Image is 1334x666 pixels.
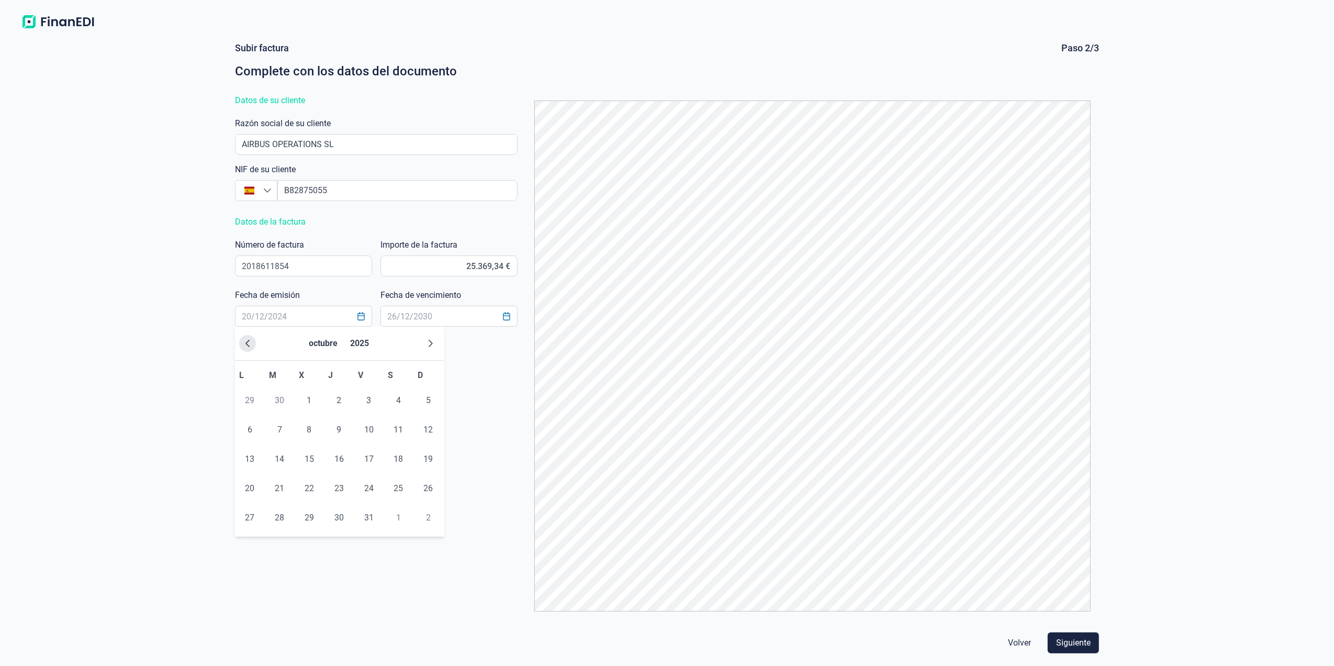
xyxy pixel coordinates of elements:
td: 29/10/2025 [295,503,324,532]
td: 05/10/2025 [413,386,443,415]
td: 08/10/2025 [295,415,324,445]
td: 30/09/2025 [265,386,295,415]
span: 6 [239,419,260,440]
span: 15 [299,449,320,470]
td: 03/10/2025 [354,386,384,415]
span: 30 [269,390,290,411]
td: 19/10/2025 [413,445,443,474]
td: 01/10/2025 [295,386,324,415]
span: Volver [1008,637,1031,649]
td: 20/10/2025 [235,474,265,503]
td: 12/10/2025 [413,415,443,445]
input: F-0011 [235,256,372,276]
td: 25/10/2025 [384,474,413,503]
span: 2 [329,390,350,411]
td: 04/10/2025 [384,386,413,415]
span: 8 [299,419,320,440]
span: 14 [269,449,290,470]
span: 2 [418,507,439,528]
span: 26 [418,478,439,499]
td: 28/10/2025 [265,503,295,532]
span: D [418,370,423,380]
span: S [388,370,393,380]
div: Busque un NIF [263,181,277,201]
input: Busque un librador [235,134,518,155]
img: PDF Viewer [534,101,1091,612]
span: 18 [388,449,409,470]
span: 28 [269,507,290,528]
span: 16 [329,449,350,470]
label: Importe de la factura [380,239,457,251]
span: 29 [239,390,260,411]
span: 9 [329,419,350,440]
span: J [328,370,333,380]
td: 30/10/2025 [324,503,354,532]
span: 10 [358,419,379,440]
span: 24 [358,478,379,499]
div: Datos de su cliente [235,92,518,109]
td: 07/10/2025 [265,415,295,445]
td: 29/09/2025 [235,386,265,415]
td: 02/10/2025 [324,386,354,415]
td: 09/10/2025 [324,415,354,445]
span: 29 [299,507,320,528]
span: 3 [358,390,379,411]
span: Siguiente [1056,637,1091,649]
span: 31 [358,507,379,528]
label: NIF de su cliente [235,163,296,176]
span: 27 [239,507,260,528]
div: Choose Date [235,327,444,537]
button: Choose Year [346,331,373,356]
td: 14/10/2025 [265,445,295,474]
div: Subir factura [235,42,289,54]
label: Fecha de vencimiento [380,289,461,302]
td: 10/10/2025 [354,415,384,445]
input: 26/12/2030 [380,306,518,327]
td: 17/10/2025 [354,445,384,474]
td: 11/10/2025 [384,415,413,445]
span: 20 [239,478,260,499]
td: 23/10/2025 [324,474,354,503]
td: 27/10/2025 [235,503,265,532]
span: 17 [358,449,379,470]
span: 1 [388,507,409,528]
span: V [358,370,363,380]
img: ES [244,185,254,195]
input: 20/12/2024 [235,306,372,327]
span: 21 [269,478,290,499]
button: Previous Month [239,335,256,352]
span: 5 [418,390,439,411]
button: Choose Date [351,307,371,326]
span: 13 [239,449,260,470]
td: 22/10/2025 [295,474,324,503]
td: 26/10/2025 [413,474,443,503]
td: 16/10/2025 [324,445,354,474]
span: 4 [388,390,409,411]
span: M [269,370,276,380]
div: Paso 2/3 [1061,42,1099,54]
div: Datos de la factura [235,214,518,230]
button: Volver [1000,632,1039,653]
span: 12 [418,419,439,440]
label: Razón social de su cliente [235,117,331,130]
span: 23 [329,478,350,499]
button: Choose Month [305,331,342,356]
span: 1 [299,390,320,411]
div: Complete con los datos del documento [235,63,1099,80]
span: L [239,370,244,380]
label: Número de factura [235,239,304,251]
span: 30 [329,507,350,528]
span: 25 [388,478,409,499]
span: 22 [299,478,320,499]
label: Fecha de emisión [235,289,300,302]
button: Choose Date [497,307,517,326]
td: 31/10/2025 [354,503,384,532]
img: Logo de aplicación [17,13,99,31]
input: Busque un NIF [277,180,517,201]
td: 02/11/2025 [413,503,443,532]
input: 0,00€ [380,256,518,276]
button: Siguiente [1048,632,1099,653]
td: 18/10/2025 [384,445,413,474]
button: Next Month [422,335,439,352]
span: 7 [269,419,290,440]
